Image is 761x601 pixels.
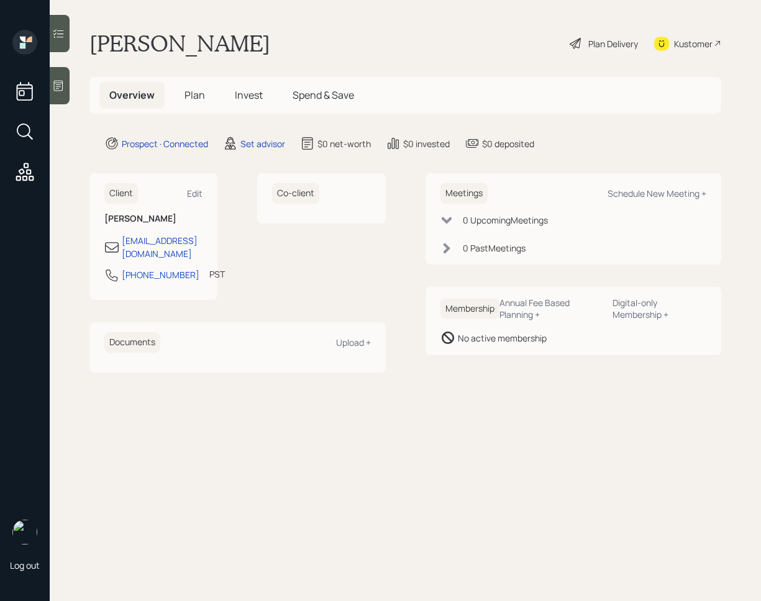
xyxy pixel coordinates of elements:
div: Plan Delivery [588,37,638,50]
div: Set advisor [240,137,285,150]
div: 0 Past Meeting s [463,242,526,255]
div: $0 invested [403,137,450,150]
div: Prospect · Connected [122,137,208,150]
h6: Client [104,183,138,204]
h6: Membership [440,299,499,319]
div: $0 deposited [482,137,534,150]
div: Edit [187,188,203,199]
h6: Meetings [440,183,488,204]
h6: Co-client [272,183,319,204]
div: No active membership [458,332,547,345]
h6: [PERSON_NAME] [104,214,203,224]
span: Plan [185,88,205,102]
div: Log out [10,559,40,571]
h6: Documents [104,332,160,353]
div: PST [209,268,225,281]
img: retirable_logo.png [12,520,37,545]
div: $0 net-worth [317,137,371,150]
h1: [PERSON_NAME] [89,30,270,57]
div: [EMAIL_ADDRESS][DOMAIN_NAME] [122,234,203,260]
span: Spend & Save [293,88,354,102]
div: Upload + [336,337,371,348]
div: Schedule New Meeting + [608,188,706,199]
div: [PHONE_NUMBER] [122,268,199,281]
div: Digital-only Membership + [613,297,706,320]
div: Annual Fee Based Planning + [499,297,603,320]
span: Invest [235,88,263,102]
div: 0 Upcoming Meeting s [463,214,548,227]
div: Kustomer [674,37,713,50]
span: Overview [109,88,155,102]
